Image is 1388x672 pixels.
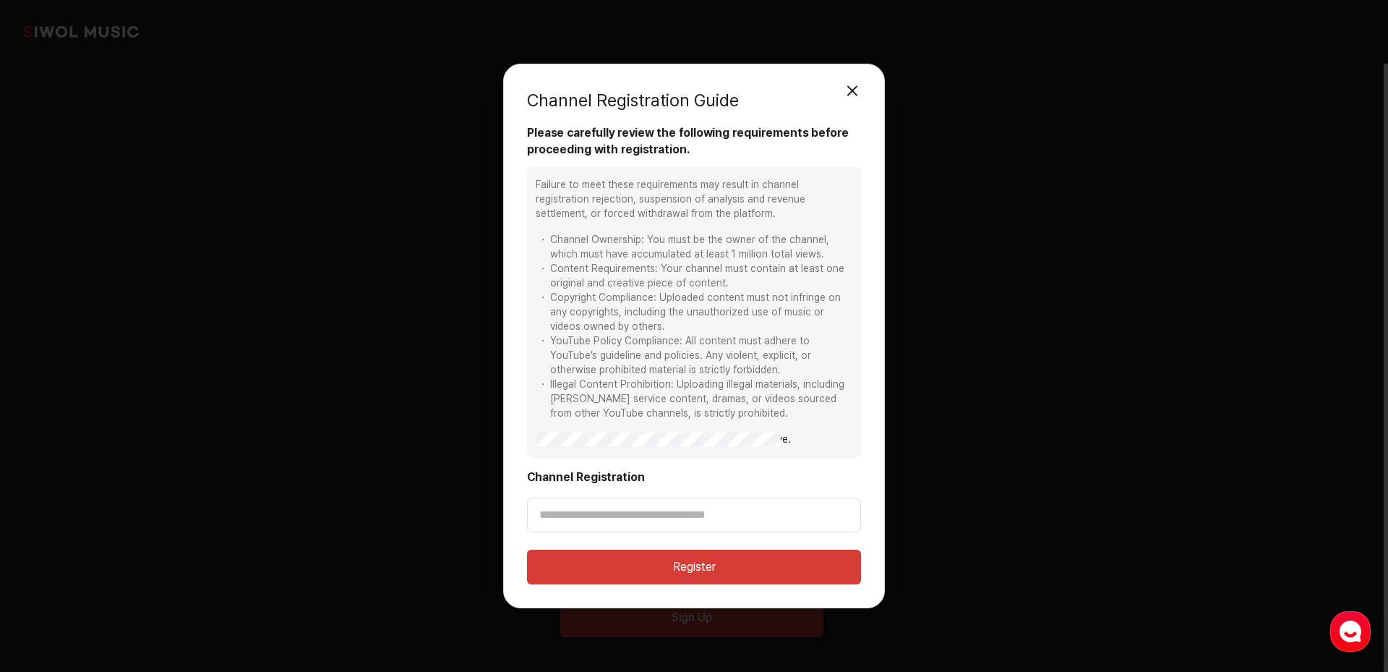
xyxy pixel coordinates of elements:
[120,481,163,493] span: Messages
[536,378,852,421] li: Illegal Content Prohibition: Uploading illegal materials, including [PERSON_NAME] service content...
[187,459,278,495] a: Settings
[536,178,852,221] p: Failure to meet these requirements may result in channel registration rejection, suspension of an...
[536,262,852,291] li: Content Requirements: Your channel must contain at least one original and creative piece of content.
[527,125,861,158] strong: Please carefully review the following requirements before proceeding with registration.
[214,480,249,492] span: Settings
[536,233,852,262] li: Channel Ownership: You must be the owner of the channel, which must have accumulated at least 1 m...
[527,498,861,532] input: Please enter your YouTube channel link
[527,88,739,125] h4: Channel Registration Guide
[37,480,62,492] span: Home
[536,291,852,334] li: Copyright Compliance: Uploaded content must not infringe on any copyrights, including the unautho...
[838,76,867,105] button: 모달 닫기
[527,550,861,584] button: Register
[527,469,861,485] label: required
[4,459,95,495] a: Home
[95,459,187,495] a: Messages
[536,334,852,378] li: YouTube Policy Compliance: All content must adhere to YouTube’s guideline and policies. Any viole...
